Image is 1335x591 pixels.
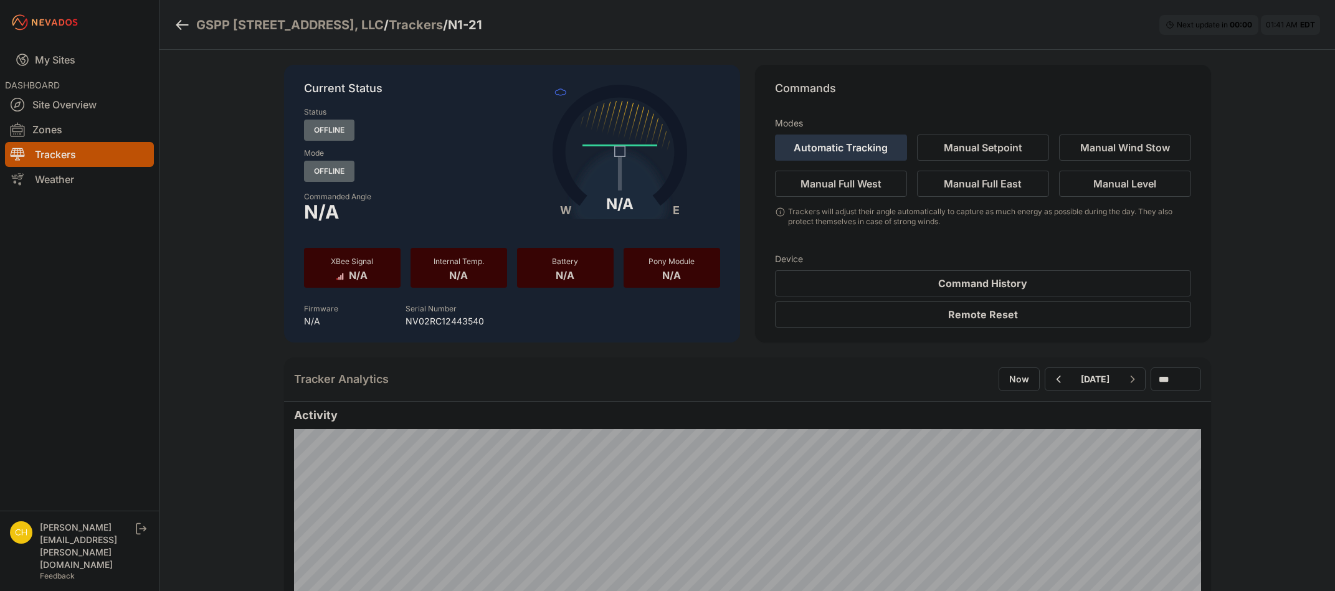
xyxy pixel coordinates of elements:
span: EDT [1300,20,1315,29]
a: My Sites [5,45,154,75]
label: Status [304,107,326,117]
span: Offline [304,161,354,182]
span: Pony Module [648,257,695,266]
div: [PERSON_NAME][EMAIL_ADDRESS][PERSON_NAME][DOMAIN_NAME] [40,521,133,571]
p: NV02RC12443540 [406,315,484,328]
span: N/A [556,267,574,281]
img: chris.young@nevados.solar [10,521,32,544]
label: Mode [304,148,324,158]
h2: Tracker Analytics [294,371,389,388]
a: Feedback [40,571,75,580]
span: N/A [304,204,339,219]
a: Site Overview [5,92,154,117]
div: Trackers will adjust their angle automatically to capture as much energy as possible during the d... [788,207,1190,227]
p: N/A [304,315,338,328]
button: Command History [775,270,1191,296]
a: Trackers [389,16,443,34]
button: Automatic Tracking [775,135,907,161]
label: Serial Number [406,304,457,313]
button: Manual Level [1059,171,1191,197]
span: N/A [449,267,468,281]
span: Next update in [1177,20,1228,29]
a: Trackers [5,142,154,167]
label: Firmware [304,304,338,313]
span: 01:41 AM [1266,20,1298,29]
div: 00 : 00 [1230,20,1252,30]
span: / [443,16,448,34]
h3: Modes [775,117,803,130]
button: Remote Reset [775,301,1191,328]
span: Battery [552,257,578,266]
button: Now [999,367,1040,391]
button: Manual Wind Stow [1059,135,1191,161]
h2: Activity [294,407,1201,424]
label: Commanded Angle [304,192,505,202]
h3: Device [775,253,1191,265]
span: / [384,16,389,34]
button: Manual Setpoint [917,135,1049,161]
a: GSPP [STREET_ADDRESS], LLC [196,16,384,34]
div: N/A [606,194,634,214]
button: [DATE] [1071,368,1119,390]
button: Manual Full West [775,171,907,197]
nav: Breadcrumb [174,9,482,41]
span: N/A [349,267,368,281]
h3: N1-21 [448,16,482,34]
a: Zones [5,117,154,142]
span: N/A [662,267,681,281]
span: XBee Signal [331,257,373,266]
p: Current Status [304,80,720,107]
img: Nevados [10,12,80,32]
span: Offline [304,120,354,141]
span: DASHBOARD [5,80,60,90]
span: Internal Temp. [434,257,484,266]
p: Commands [775,80,1191,107]
button: Manual Full East [917,171,1049,197]
a: Weather [5,167,154,192]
